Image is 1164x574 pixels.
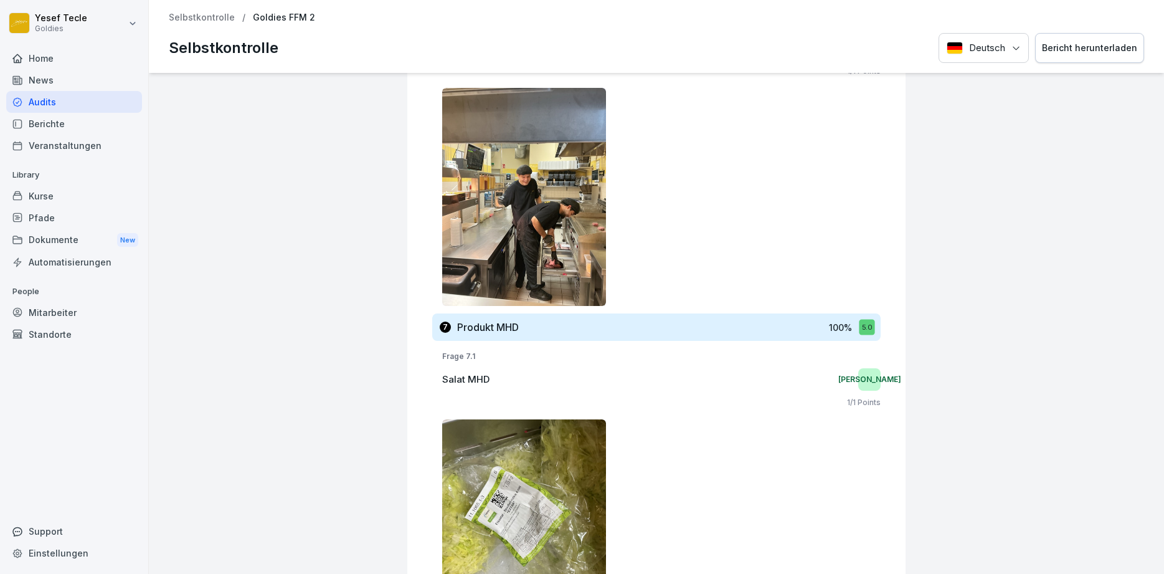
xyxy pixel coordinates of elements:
[6,282,142,302] p: People
[442,373,490,387] p: Salat MHD
[947,42,963,54] img: Deutsch
[6,542,142,564] a: Einstellungen
[939,33,1029,64] button: Language
[847,397,881,408] p: 1 / 1 Points
[6,229,142,252] a: DokumenteNew
[6,135,142,156] a: Veranstaltungen
[859,320,874,335] div: 5.0
[117,233,138,247] div: New
[6,302,142,323] a: Mitarbeiter
[1035,33,1144,64] button: Bericht herunterladen
[6,185,142,207] a: Kurse
[440,322,451,333] div: 7
[35,13,87,24] p: Yesef Tecle
[35,24,87,33] p: Goldies
[242,12,245,23] p: /
[442,351,881,362] p: Frage 7.1
[169,37,278,59] p: Selbstkontrolle
[6,47,142,69] a: Home
[969,41,1005,55] p: Deutsch
[6,113,142,135] a: Berichte
[6,91,142,113] a: Audits
[829,321,852,334] p: 100 %
[6,251,142,273] a: Automatisierungen
[6,165,142,185] p: Library
[1042,41,1137,55] div: Bericht herunterladen
[442,88,606,306] img: mxbz85j3maw6ns1zl3c5e83u.png
[169,12,235,23] a: Selbstkontrolle
[6,207,142,229] a: Pfade
[253,12,315,23] p: Goldies FFM 2
[6,323,142,345] a: Standorte
[457,320,519,334] h3: Produkt MHD
[858,368,881,391] div: [PERSON_NAME]
[6,69,142,91] a: News
[6,229,142,252] div: Dokumente
[6,520,142,542] div: Support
